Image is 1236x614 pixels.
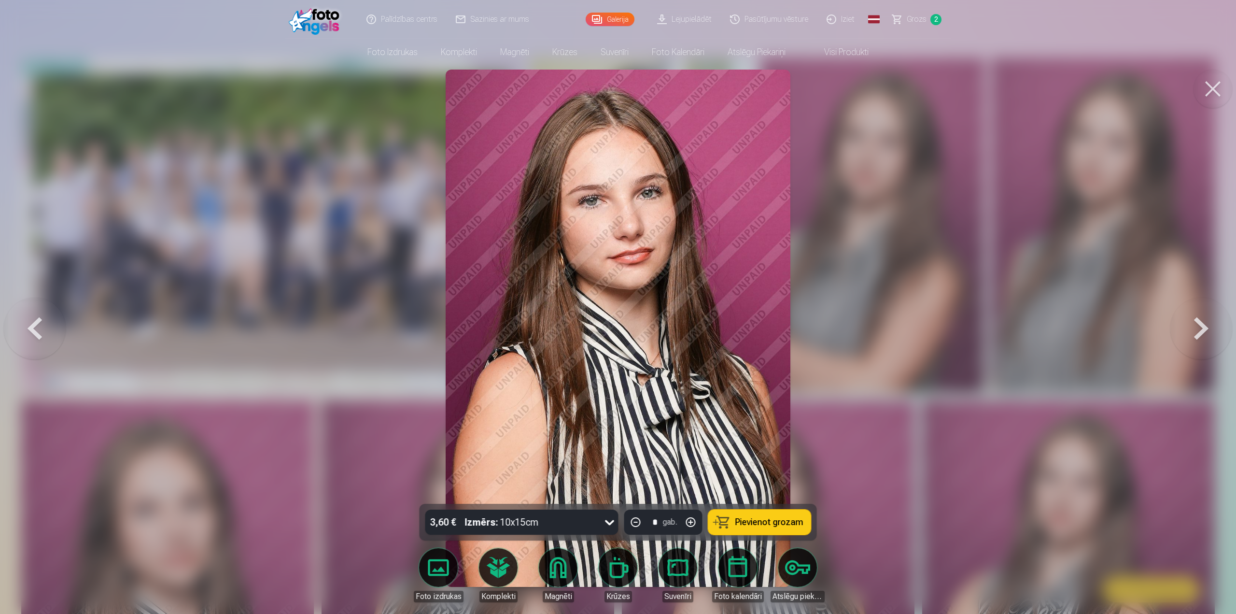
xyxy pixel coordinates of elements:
[531,548,585,602] a: Magnēti
[541,39,589,66] a: Krūzes
[708,510,811,535] button: Pievienot grozam
[711,548,765,602] a: Foto kalendāri
[591,548,645,602] a: Krūzes
[543,591,574,602] div: Magnēti
[465,515,498,529] strong: Izmērs :
[425,510,461,535] div: 3,60 €
[479,591,518,602] div: Komplekti
[771,548,825,602] a: Atslēgu piekariņi
[586,13,634,26] a: Galerija
[465,510,539,535] div: 10x15cm
[771,591,825,602] div: Atslēgu piekariņi
[411,548,465,602] a: Foto izdrukas
[735,518,803,527] span: Pievienot grozam
[604,591,632,602] div: Krūzes
[651,548,705,602] a: Suvenīri
[712,591,764,602] div: Foto kalendāri
[489,39,541,66] a: Magnēti
[429,39,489,66] a: Komplekti
[289,4,344,35] img: /fa1
[663,516,677,528] div: gab.
[640,39,716,66] a: Foto kalendāri
[471,548,525,602] a: Komplekti
[356,39,429,66] a: Foto izdrukas
[716,39,797,66] a: Atslēgu piekariņi
[589,39,640,66] a: Suvenīri
[662,591,693,602] div: Suvenīri
[907,14,927,25] span: Grozs
[797,39,880,66] a: Visi produkti
[414,591,463,602] div: Foto izdrukas
[930,14,941,25] span: 2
